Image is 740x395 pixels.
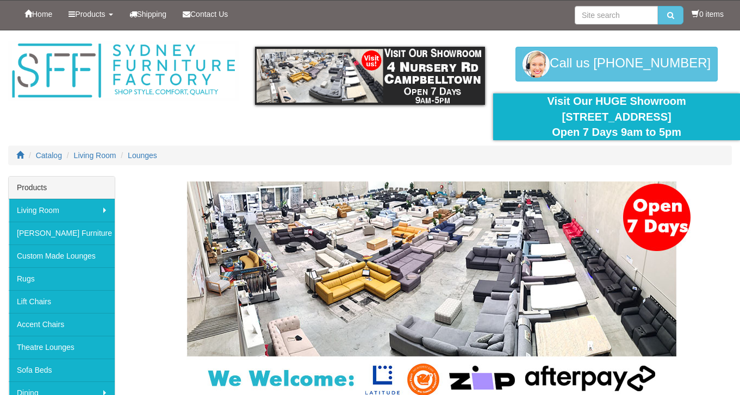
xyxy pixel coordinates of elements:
a: Living Room [74,151,116,160]
input: Site search [575,6,658,24]
span: Contact Us [190,10,228,18]
a: Sofa Beds [9,359,115,381]
a: [PERSON_NAME] Furniture [9,222,115,244]
a: Products [60,1,121,28]
span: Products [75,10,105,18]
a: Lounges [128,151,157,160]
a: Rugs [9,267,115,290]
a: Home [16,1,60,28]
img: Sydney Furniture Factory [8,41,239,101]
a: Theatre Lounges [9,336,115,359]
span: Shipping [137,10,167,18]
span: Home [32,10,52,18]
a: Custom Made Lounges [9,244,115,267]
a: Shipping [121,1,175,28]
div: Products [9,177,115,199]
a: Lift Chairs [9,290,115,313]
img: showroom.gif [255,47,486,105]
a: Catalog [36,151,62,160]
div: Visit Our HUGE Showroom [STREET_ADDRESS] Open 7 Days 9am to 5pm [501,93,732,140]
a: Contact Us [175,1,236,28]
a: Accent Chairs [9,313,115,336]
li: 0 items [692,9,724,20]
a: Living Room [9,199,115,222]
